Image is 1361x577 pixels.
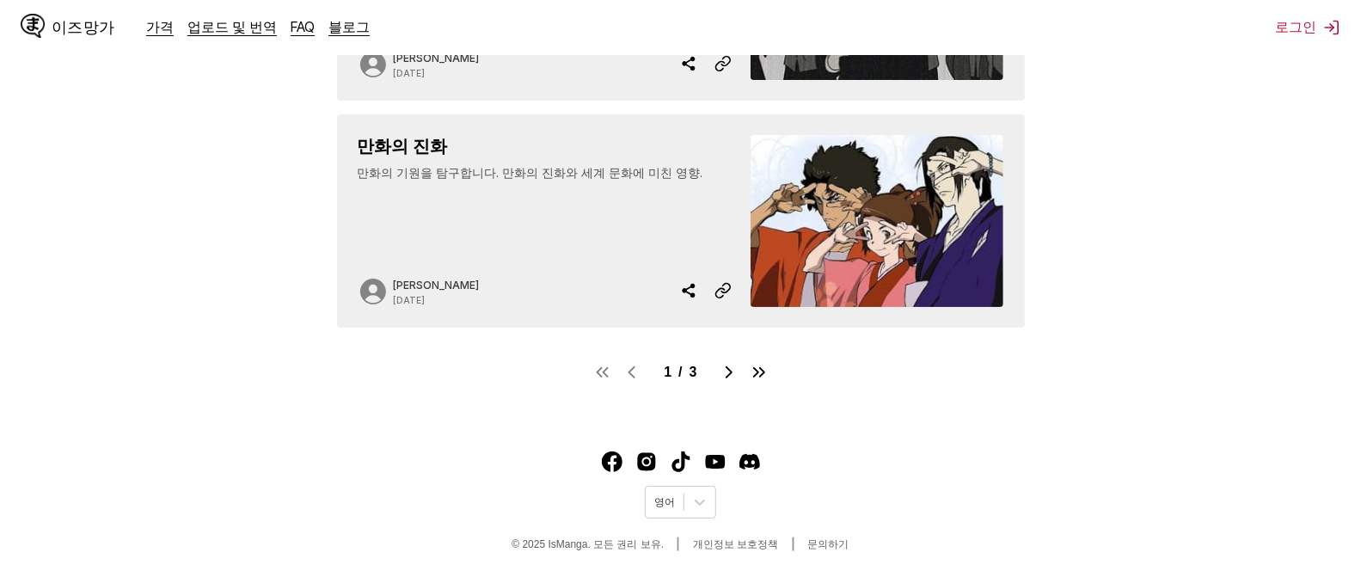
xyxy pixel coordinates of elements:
font: / [678,365,682,379]
img: IsManga TikTok [671,451,691,472]
a: 만화의 진화 [337,114,1025,328]
img: Share blog [680,280,697,301]
a: 틱톡 [671,451,691,472]
img: Share blog [680,53,697,74]
img: 기사 링크 복사 [714,280,732,301]
p: 게시 날짜 [394,68,480,78]
a: 개인정보 보호정책 [693,537,778,552]
a: 문의하기 [808,537,849,552]
p: 게시 날짜 [394,295,480,305]
font: 개인정보 보호정책 [693,538,778,550]
a: 유튜브 [705,451,726,472]
button: 로그인 [1275,18,1340,37]
img: 만화의 진화 표지 이미지 [751,135,1003,307]
font: [DATE] [394,68,426,78]
a: 불화 [739,451,760,472]
a: 인스타그램 [636,451,657,472]
a: 페이스북 [602,451,622,472]
img: IsManga 페이스북 [602,451,622,472]
font: 3 [690,365,697,379]
font: 만화의 진화 [358,136,448,157]
p: 작가 [394,279,480,292]
img: 기사 링크 복사 [714,53,732,74]
a: 업로드 및 번역 [187,18,277,35]
font: 이즈망가 [52,19,115,35]
font: [DATE] [394,295,426,305]
p: 작가 [394,52,480,64]
a: 블로그 [328,18,370,35]
font: [PERSON_NAME] [394,279,480,292]
font: 1 [664,365,671,379]
a: 가격 [146,18,174,35]
a: 다음 페이지로 이동 [718,355,741,390]
font: 문의하기 [808,538,849,550]
img: IsManga 로고 [21,14,45,38]
a: 마지막 페이지로 이동 [748,355,771,390]
a: IsManga 로고이즈망가 [21,14,146,41]
img: 작가 아바타 [358,276,389,307]
img: IsManga 유튜브 [705,451,726,472]
font: [PERSON_NAME] [394,52,480,64]
img: 작가 아바타 [358,49,389,80]
img: 로그아웃 [1323,19,1340,36]
font: 로그인 [1275,18,1316,35]
img: IsManga 인스타그램 [636,451,657,472]
input: 언어 선택 [654,496,657,508]
img: IsManga 디스코드 [739,451,760,472]
font: © 2025 IsManga. 모든 권리 보유. [512,538,664,550]
a: FAQ [291,18,315,35]
font: 만화의 기원을 탐구합니다. 만화의 진화와 세계 문화에 미친 영향. [358,165,703,180]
